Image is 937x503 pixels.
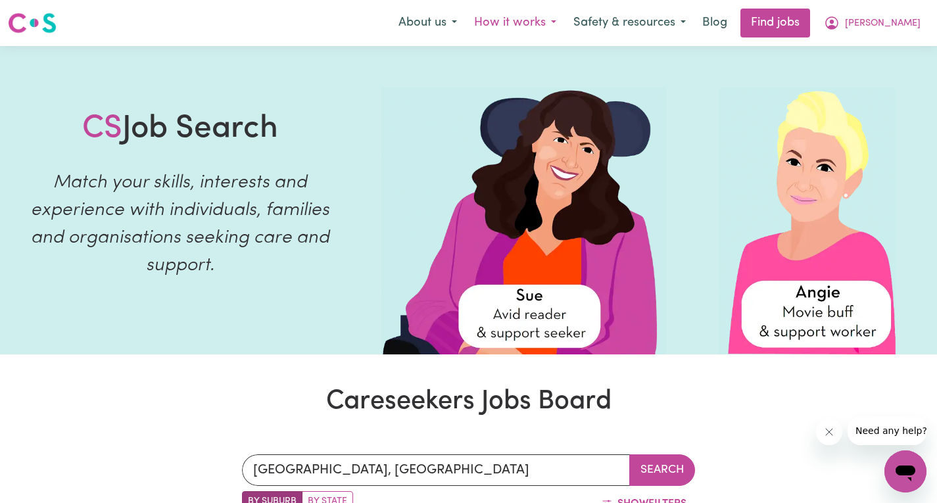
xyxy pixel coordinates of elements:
[82,113,122,145] span: CS
[8,8,57,38] a: Careseekers logo
[848,416,926,445] iframe: Message from company
[815,9,929,37] button: My Account
[694,9,735,37] a: Blog
[16,169,345,279] p: Match your skills, interests and experience with individuals, families and organisations seeking ...
[82,110,278,149] h1: Job Search
[565,9,694,37] button: Safety & resources
[629,454,695,486] button: Search
[466,9,565,37] button: How it works
[740,9,810,37] a: Find jobs
[816,419,842,445] iframe: Close message
[845,16,921,31] span: [PERSON_NAME]
[242,454,630,486] input: Enter a suburb or postcode
[884,450,926,492] iframe: Button to launch messaging window
[8,9,80,20] span: Need any help?
[8,11,57,35] img: Careseekers logo
[390,9,466,37] button: About us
